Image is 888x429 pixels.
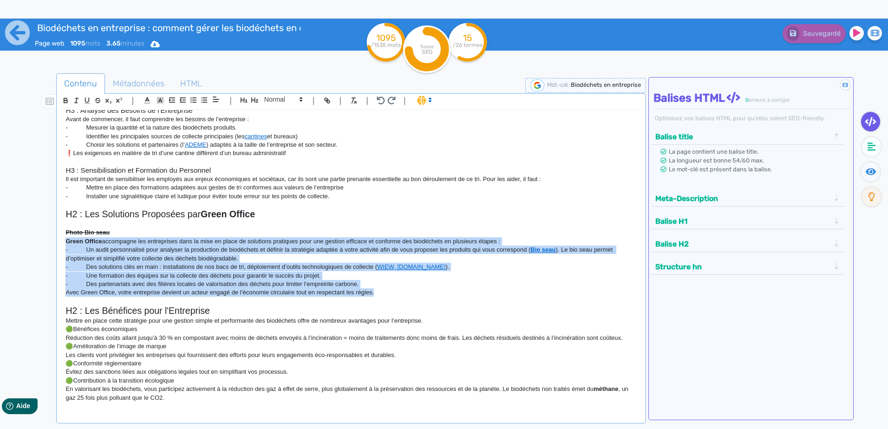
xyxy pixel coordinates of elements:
button: Sauvegardé [783,24,846,43]
div: Balise H1 [653,214,842,229]
span: Le mot-clé est présent dans la balise. [669,166,772,173]
strong: Green Office [201,209,255,219]
span: 0 [745,97,749,103]
button: Structure hn [653,259,833,274]
button: Meta-Description [653,191,833,206]
tspan: SEO [422,48,432,55]
span: | [131,94,134,107]
h3: H3 : Analyse des Besoins de l'Entreprise [65,106,636,115]
tspan: /1535 mots [371,42,401,48]
button: Balise H2 [653,236,833,252]
p: 🟢Conformité règlementaire [65,359,636,368]
a: Bio seau [530,246,555,253]
p: 🟢Amélioration de l’image de marque [65,342,636,351]
p: - Installer une signalétique claire et ludique pour éviter toute erreur sur les points de collecte. [65,192,636,201]
span: Page web [35,39,64,47]
p: - Identifier les principales sources de collecte principales (les et bureaux) [65,132,636,141]
p: - Un audit personnalisé pour analyser la production de biodéchets et définir la stratégie adaptée... [65,246,636,263]
p: Avant de commencer, il faut comprendre les besoins de l’entreprise : [65,115,636,123]
p: 🟢Contribution à la transition écologique [65,377,636,385]
span: | [366,94,368,107]
span: Sauvegardé [803,30,841,38]
span: erreurs à corriger [749,97,790,103]
b: 3.65 [106,39,121,47]
b: 1095 [70,39,85,47]
p: Mettre en place cette stratégie pour une gestion simple et performante des biodéchets offre de no... [65,317,636,325]
div: Balise title [653,129,842,144]
p: - Des solutions clés en main : installations de nos bacs de tri, déploiement d’outils technologiq... [65,263,636,271]
strong: Green Office [65,238,102,245]
a: HTML [172,73,210,94]
p: - Des partenariats avec des filières locales de valorisation des déchets pour limiter l’empreinte... [65,280,636,288]
div: Structure hn [653,259,842,274]
span: La page contient une balise title. [669,148,758,155]
span: La longueur est bonne 54/60 max. [669,157,764,164]
input: title [35,20,301,35]
p: - Mesurer la quantité et la nature des biodéchets produits. [65,123,636,132]
tspan: 15 [464,32,472,43]
span: | [313,94,315,107]
p: - Une formation des équipes sur la collecte des déchets pour garantir le succès du projet. [65,272,636,280]
p: - Mettre en place des formations adaptées aux gestes de tri conformes aux valeurs de l’entreprise [65,183,636,192]
div: Meta-Description [653,191,842,206]
a: ADEME [185,141,206,148]
span: I.Assistant [413,95,435,106]
img: google-serp-logo.png [530,79,544,91]
p: Évitez des sanctions liées aux obligations légales tout en simplifiant vos processus. [65,368,636,376]
h2: H2 : Les Solutions Proposées par [65,209,636,220]
p: - Choisir les solutions et partenaires (l’ ) adaptés à la taille de l’entreprise et son secteur. [65,141,636,149]
span: minutes [106,39,144,47]
span: Mot-clé : [547,81,571,88]
span: Aligment [209,94,222,105]
span: Métadonnées [105,71,172,96]
span: | [229,94,232,107]
tspan: Score [420,44,434,50]
span: | [340,94,342,107]
h4: Balises HTML [653,91,851,105]
p: ❗Les exigences en matière de tri d’une cantine diffèrent d’un bureau administratif [65,149,636,157]
p: En valorisant les biodéchets, vous participez activement à la réduction des gaz à effet de serre,... [65,385,636,402]
div: Optimisez vos balises HTML pour qu’elles soient SEO-friendly. [653,114,851,123]
a: WIEW, [DOMAIN_NAME] [377,263,445,270]
div: Balise H2 [653,236,842,252]
span: Contenu [57,71,104,96]
strong: méthane [594,385,618,392]
a: cantines [245,133,267,140]
p: Avec Green Office, votre entreprise devient un acteur engagé de l’économie circulaire tout en res... [65,288,636,297]
button: Balise title [653,129,833,144]
span: mots [70,39,100,47]
h3: H3 : Sensibilisation et Formation du Personnel [65,166,636,175]
p: Les clients vont privilégier les entreprises qui fournissent des efforts pour leurs engagements é... [65,351,636,359]
span: | [404,94,406,107]
h2: H2 : Les Bénéfices pour l'Entreprise [65,305,636,316]
button: Balise H1 [653,214,833,229]
span: HTML [173,71,209,96]
p: 🟢Bénéfices économiques [65,325,636,333]
a: Métadonnées [105,73,172,94]
p: Réduction des coûts allant jusqu’à 30 % en compostant avec moins de déchets envoyés à l’incinérat... [65,334,636,342]
p: Il est important de sensibiliser les employés aux enjeux économiques et sociétaux, car ils sont u... [65,175,636,183]
tspan: 1095 [376,32,396,43]
a: Contenu [56,73,105,94]
s: Photo Bio seau [65,229,110,236]
tspan: /26 termes [453,42,483,48]
p: accompagne les entreprises dans la mise en place de solutions pratiques pour une gestion efficace... [65,237,636,246]
span: Biodéchets en entreprise [571,81,641,88]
